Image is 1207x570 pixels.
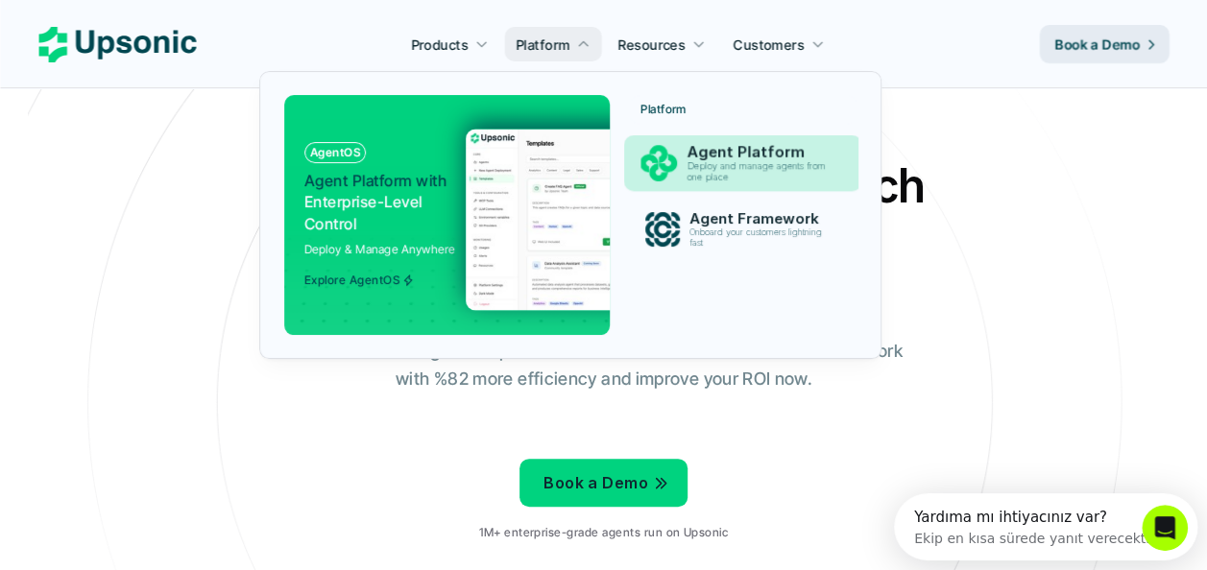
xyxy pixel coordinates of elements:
[618,35,686,55] p: Resources
[268,154,940,282] h2: Agentic AI Platform for FinTech Operations
[640,103,687,116] p: Platform
[304,170,451,234] p: Enterprise-Level Control
[1142,505,1188,551] iframe: Intercom live chat
[519,459,688,507] a: Book a Demo
[1039,25,1169,63] a: Book a Demo
[304,273,399,287] p: Explore AgentOS
[688,210,831,227] p: Agent Framework
[734,35,805,55] p: Customers
[20,16,264,32] div: Yardıma mı ihtiyacınız var?
[516,35,569,55] p: Platform
[304,273,414,287] span: Explore AgentOS
[1054,35,1140,55] p: Book a Demo
[688,227,829,249] p: Onboard your customers lightning fast
[894,493,1197,560] iframe: Intercom live chat keşif başlatıcısı
[687,143,835,161] p: Agent Platform
[479,526,728,539] p: 1M+ enterprise-grade agents run on Upsonic
[687,161,833,183] p: Deploy and manage agents from one place
[399,27,499,61] a: Products
[20,32,264,52] div: Ekip en kısa sürede yanıt verecektir.
[284,95,610,335] a: AgentOSAgent Platform withEnterprise-Level ControlDeploy & Manage AnywhereExplore AgentOS
[292,338,916,393] p: From onboarding to compliance to settlement to autonomous control. Work with %82 more efficiency ...
[543,469,648,497] p: Book a Demo
[304,171,447,190] span: Agent Platform with
[411,35,468,55] p: Products
[304,240,455,258] p: Deploy & Manage Anywhere
[8,8,321,60] div: Intercom Messenger uygulamasını aç
[310,146,360,159] p: AgentOS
